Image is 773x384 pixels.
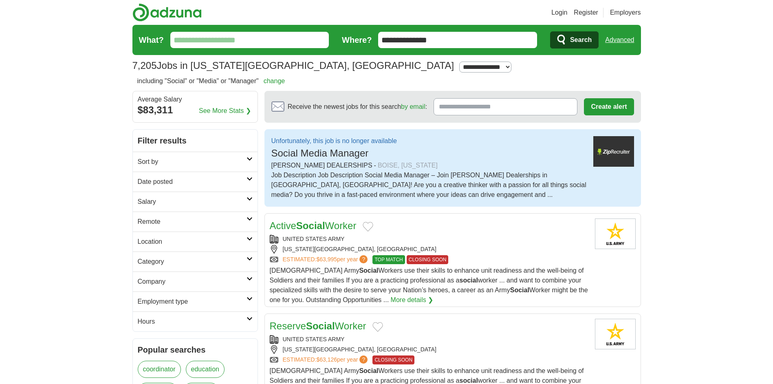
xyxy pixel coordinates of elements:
[138,237,247,247] h2: Location
[584,98,634,115] button: Create alert
[137,76,285,86] h2: including "Social" or "Media" or "Manager"
[593,136,634,167] img: ZipRecruiter logo
[133,271,258,291] a: Company
[132,3,202,22] img: Adzuna logo
[138,96,253,103] div: Average Salary
[133,212,258,232] a: Remote
[138,157,247,167] h2: Sort by
[359,355,368,364] span: ?
[138,317,247,327] h2: Hours
[264,77,285,84] a: change
[133,291,258,311] a: Employment type
[138,344,253,356] h2: Popular searches
[574,8,598,18] a: Register
[283,355,370,364] a: ESTIMATED:$63,126per year?
[133,232,258,252] a: Location
[133,130,258,152] h2: Filter results
[133,311,258,331] a: Hours
[138,277,247,287] h2: Company
[133,192,258,212] a: Salary
[316,356,337,363] span: $63,126
[359,267,378,274] strong: Social
[359,367,378,374] strong: Social
[133,172,258,192] a: Date posted
[270,220,357,231] a: ActiveSocialWorker
[138,297,247,307] h2: Employment type
[595,218,636,249] img: United States Army logo
[288,102,427,112] span: Receive the newest jobs for this search :
[551,8,567,18] a: Login
[359,255,368,263] span: ?
[138,257,247,267] h2: Category
[138,217,247,227] h2: Remote
[306,320,335,331] strong: Social
[132,60,454,71] h1: Jobs in [US_STATE][GEOGRAPHIC_DATA], [GEOGRAPHIC_DATA]
[271,148,369,159] span: Social Media Manager
[510,287,529,294] strong: Social
[378,161,438,170] div: BOISE, [US_STATE]
[391,295,434,305] a: More details ❯
[550,31,599,49] button: Search
[132,58,157,73] span: 7,205
[372,322,383,332] button: Add to favorite jobs
[186,361,225,378] a: education
[407,255,449,264] span: CLOSING SOON
[372,355,414,364] span: CLOSING SOON
[138,197,247,207] h2: Salary
[595,319,636,349] img: United States Army logo
[270,245,588,254] div: [US_STATE][GEOGRAPHIC_DATA], [GEOGRAPHIC_DATA]
[138,177,247,187] h2: Date posted
[283,255,370,264] a: ESTIMATED:$63,995per year?
[271,161,587,170] div: [PERSON_NAME] DEALERSHIPS
[199,106,251,116] a: See More Stats ❯
[138,103,253,117] div: $83,311
[271,136,397,146] p: Unfortunately, this job is no longer available
[610,8,641,18] a: Employers
[270,267,588,303] span: [DEMOGRAPHIC_DATA] Army Workers use their skills to enhance unit readiness and the well-being of ...
[271,170,587,200] div: Job Description Job Description Social Media Manager – Join [PERSON_NAME] Dealerships in [GEOGRAP...
[296,220,325,231] strong: Social
[283,336,345,342] a: UNITED STATES ARMY
[570,32,592,48] span: Search
[363,222,373,232] button: Add to favorite jobs
[133,152,258,172] a: Sort by
[342,34,372,46] label: Where?
[283,236,345,242] a: UNITED STATES ARMY
[605,32,634,48] a: Advanced
[270,345,588,354] div: [US_STATE][GEOGRAPHIC_DATA], [GEOGRAPHIC_DATA]
[460,377,478,384] strong: social
[139,34,164,46] label: What?
[372,255,405,264] span: TOP MATCH
[138,361,181,378] a: coordinator
[460,277,478,284] strong: social
[133,252,258,271] a: Category
[316,256,337,263] span: $63,995
[401,103,425,110] a: by email
[270,320,366,331] a: ReserveSocialWorker
[374,161,376,170] span: -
